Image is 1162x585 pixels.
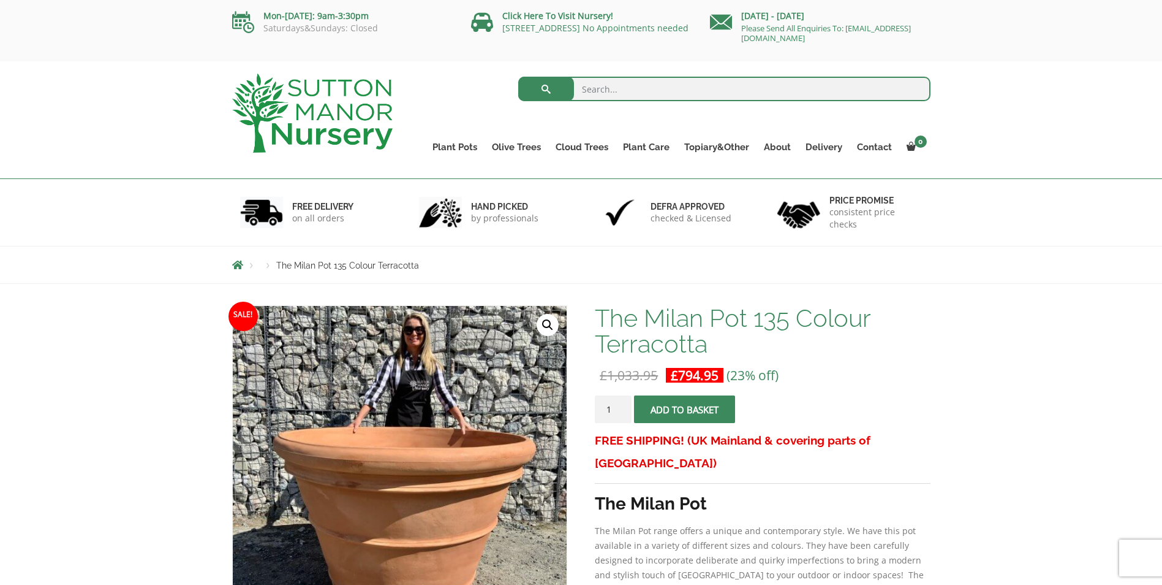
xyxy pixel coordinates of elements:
[548,139,616,156] a: Cloud Trees
[600,367,607,384] span: £
[677,139,756,156] a: Topiary&Other
[471,212,538,224] p: by professionals
[798,139,850,156] a: Delivery
[419,197,462,228] img: 2.jpg
[829,195,922,206] h6: Price promise
[595,494,707,514] strong: The Milan Pot
[777,194,820,231] img: 4.jpg
[710,9,930,23] p: [DATE] - [DATE]
[518,77,930,101] input: Search...
[671,367,719,384] bdi: 794.95
[425,139,485,156] a: Plant Pots
[741,23,911,44] a: Please Send All Enquiries To: [EMAIL_ADDRESS][DOMAIN_NAME]
[232,260,930,270] nav: Breadcrumbs
[899,139,930,156] a: 0
[232,23,453,33] p: Saturdays&Sundays: Closed
[595,305,930,357] h1: The Milan Pot 135 Colour Terracotta
[292,212,353,224] p: on all orders
[502,10,613,21] a: Click Here To Visit Nursery!
[292,201,353,212] h6: FREE DELIVERY
[829,206,922,231] p: consistent price checks
[240,197,283,228] img: 1.jpg
[598,197,641,228] img: 3.jpg
[671,367,678,384] span: £
[485,139,548,156] a: Olive Trees
[502,22,689,34] a: [STREET_ADDRESS] No Appointments needed
[756,139,798,156] a: About
[651,201,731,212] h6: Defra approved
[232,74,393,153] img: logo
[850,139,899,156] a: Contact
[537,314,559,336] a: View full-screen image gallery
[595,429,930,475] h3: FREE SHIPPING! (UK Mainland & covering parts of [GEOGRAPHIC_DATA])
[915,136,927,148] span: 0
[276,261,419,270] span: The Milan Pot 135 Colour Terracotta
[471,201,538,212] h6: hand picked
[726,367,779,384] span: (23% off)
[228,302,258,331] span: Sale!
[595,396,632,423] input: Product quantity
[600,367,658,384] bdi: 1,033.95
[232,9,453,23] p: Mon-[DATE]: 9am-3:30pm
[651,212,731,224] p: checked & Licensed
[634,396,735,423] button: Add to basket
[616,139,677,156] a: Plant Care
